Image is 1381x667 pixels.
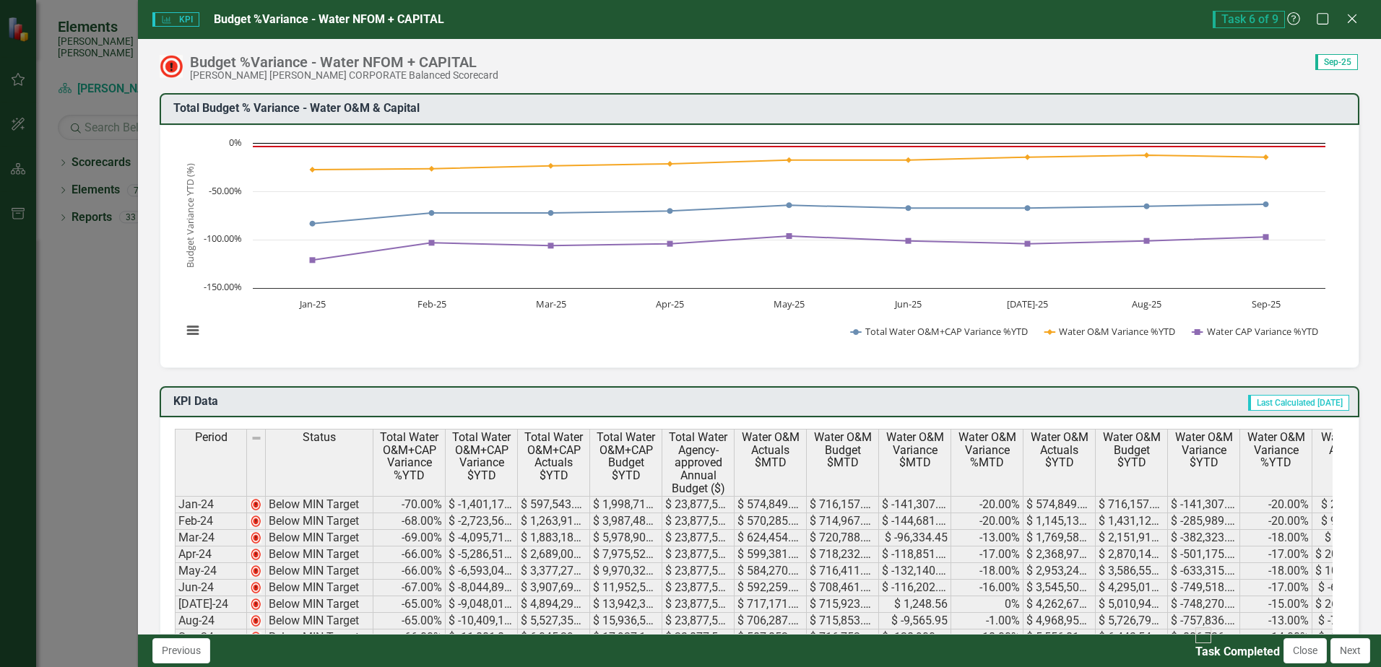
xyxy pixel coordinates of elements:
td: $ 597,543.58 [518,496,590,513]
td: $ 23,877,523.00 [662,596,735,613]
td: $ -141,307.21 [879,496,951,513]
td: $ 5,010,941.92 [1096,596,1168,613]
td: -20.00% [951,513,1023,530]
td: $ 587,852.13 [735,629,807,646]
td: -1.00% [951,613,1023,629]
path: Mar-25, -106. Water CAP Variance %YTD. [548,243,554,248]
td: Below MIN Target [266,530,373,546]
text: 0% [229,136,242,149]
span: KPI [152,12,199,27]
text: -100.00% [204,232,242,245]
g: Water O&M Variance %YTD, line 2 of 3 with 9 data points. [310,152,1269,173]
img: 2Q== [250,632,261,643]
path: Jun-25, -101. Water CAP Variance %YTD. [906,237,912,243]
path: Jul-25, -14. Water O&M Variance %YTD. [1025,154,1031,160]
td: $ 715,923.01 [807,596,879,613]
td: Below MIN Target [266,513,373,530]
td: $ 23,877,523.00 [662,580,735,596]
path: May-25, -17. Water O&M Variance %YTD. [787,157,792,162]
td: $ -118,851.73 [879,546,951,563]
td: Aug-24 [175,613,247,629]
td: $ 23,877,523.00 [662,530,735,546]
td: $ 1,145,135.05 [1023,513,1096,530]
path: Mar-25, -72. Total Water O&M+CAP Variance %YTD. [548,210,554,216]
td: $ -748,270.11 [1168,596,1240,613]
td: -18.00% [1240,530,1312,546]
text: Sep-25 [1252,297,1281,310]
button: Previous [152,638,210,663]
td: $ -749,518.67 [1168,580,1240,596]
td: Below MIN Target [266,496,373,513]
div: Budget %Variance​ - Water NFOM + CAPITAL [190,54,498,70]
td: Apr-24 [175,546,247,563]
span: Water CAP Actuals $MTD [1315,431,1381,469]
span: Water O&M Variance %YTD [1243,431,1309,469]
td: $ 716,411.63 [807,563,879,580]
td: $ 23,877,523.00 [662,613,735,629]
path: May-25, -96. Water CAP Variance %YTD. [787,233,792,239]
td: Below MIN Target [266,580,373,596]
td: $ 1,998,715.53 [590,496,662,513]
td: $ -382,323.45 [1168,530,1240,546]
button: Close [1283,638,1327,663]
img: 2Q== [250,582,261,593]
td: -18.00% [1240,563,1312,580]
td: Below MIN Target [266,563,373,580]
td: -15.00% [1240,596,1312,613]
text: May-25 [774,297,805,310]
span: Water O&M Budget $MTD [810,431,875,469]
td: $ 570,285.25 [735,513,807,530]
td: -67.00% [373,580,446,596]
td: $ 716,157.01 [807,496,879,513]
path: Jun-25, -17. Water O&M Variance %YTD. [906,157,912,162]
span: Water O&M Variance %MTD [954,431,1020,469]
path: Apr-25, -21. Water O&M Variance %YTD. [667,161,673,167]
td: Below MIN Target [266,546,373,563]
path: Jan-25, -121. Water CAP Variance %YTD. [310,257,316,263]
td: Jan-24 [175,496,247,513]
button: View chart menu, Chart [183,321,203,341]
td: $ 6,443,548.20 [1096,629,1168,646]
span: Status [303,431,336,444]
td: $ 3,377,274.89 [518,563,590,580]
td: $ 708,461.95 [807,580,879,596]
span: Last Calculated [DATE] [1248,395,1349,411]
td: $ 5,527,359.27 [518,613,590,629]
td: -66.00% [373,546,446,563]
td: $ 574,849.80 [735,496,807,513]
td: $ 15,936,547.92 [590,613,662,629]
text: Mar-25 [536,297,566,310]
td: Sep-24 [175,629,247,646]
td: $ 9,970,321.38 [590,563,662,580]
td: -17.00% [1240,546,1312,563]
td: -17.00% [951,546,1023,563]
td: $ -501,175.18 [1168,546,1240,563]
img: 2Q== [250,598,261,610]
span: Water O&M Budget $YTD [1099,431,1164,469]
td: $ 2,689,008.61 [518,546,590,563]
g: Water CAP Variance %YTD, line 3 of 3 with 9 data points. [310,233,1269,263]
button: Show Total Water O&M+CAP Variance %YTD [851,325,1029,338]
td: $ -886,736.47 [1168,629,1240,646]
td: $ 715,853.74 [807,613,879,629]
img: 2Q== [250,565,261,577]
td: $ 13,942,306.38 [590,596,662,613]
td: $ 574,849.80 [1023,496,1096,513]
text: Budget Variance YTD (%) [183,163,196,268]
td: -69.00% [373,530,446,546]
td: $ -9,565.95 [879,613,951,629]
td: $ -757,836.06 [1168,613,1240,629]
path: Sep-25, -97. Water CAP Variance %YTD. [1263,234,1269,240]
td: $ 716,752.54 [807,629,879,646]
td: $ -116,202.69 [879,580,951,596]
text: Apr-25 [656,297,684,310]
td: $ 3,907,691.26 [518,580,590,596]
div: Chart. Highcharts interactive chart. [175,136,1344,353]
td: $ 716,157.01 [1096,496,1168,513]
td: $ 584,270.83 [735,563,807,580]
td: -17.00% [1240,580,1312,596]
text: -150.00% [204,280,242,293]
path: Jul-25, -104. Water CAP Variance %YTD. [1025,240,1031,246]
td: $ -9,048,016.24 [446,596,518,613]
span: Task 6 of 9 [1213,11,1285,28]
